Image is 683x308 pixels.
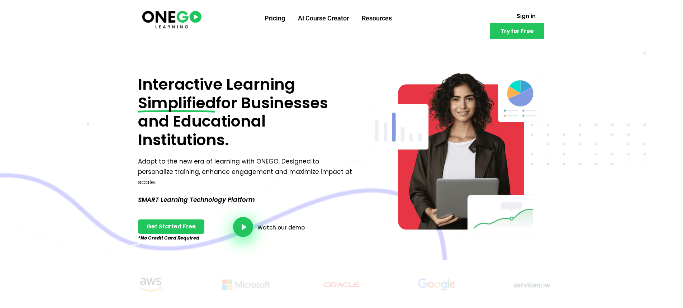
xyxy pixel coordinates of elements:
[517,13,536,19] span: Sign in
[207,274,285,295] img: Title
[138,219,204,234] a: Get Started Free
[355,9,398,28] a: Resources
[291,9,355,28] a: AI Course Creator
[490,23,544,39] a: Try for Free
[138,94,216,113] span: Simplified
[501,28,533,34] span: Try for Free
[303,274,380,295] img: Title
[258,9,291,28] a: Pricing
[147,224,196,229] span: Get Started Free
[257,225,305,230] a: Watch our demo
[138,234,199,241] em: *No Credit Card Required
[233,217,253,237] a: video-button
[138,74,295,95] span: Interactive Learning
[493,274,571,295] img: Title
[398,274,475,295] img: Title
[138,92,328,151] span: for Businesses and Educational Institutions.
[508,9,544,23] a: Sign in
[138,195,355,205] p: SMART Learning Technology Platform
[112,274,189,295] img: Title
[138,156,355,188] p: Adapt to the new era of learning with ONEGO. Designed to personalize training, enhance engagement...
